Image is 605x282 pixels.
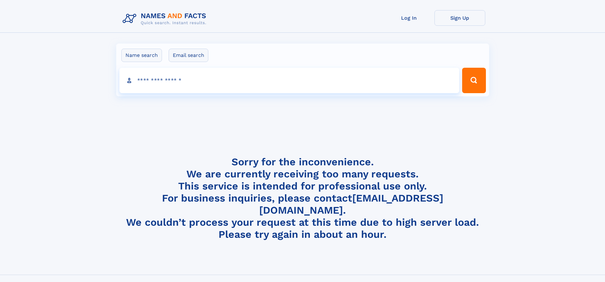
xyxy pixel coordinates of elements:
[384,10,434,26] a: Log In
[169,49,208,62] label: Email search
[259,192,443,216] a: [EMAIL_ADDRESS][DOMAIN_NAME]
[120,10,212,27] img: Logo Names and Facts
[434,10,485,26] a: Sign Up
[462,68,486,93] button: Search Button
[120,156,485,241] h4: Sorry for the inconvenience. We are currently receiving too many requests. This service is intend...
[119,68,460,93] input: search input
[121,49,162,62] label: Name search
